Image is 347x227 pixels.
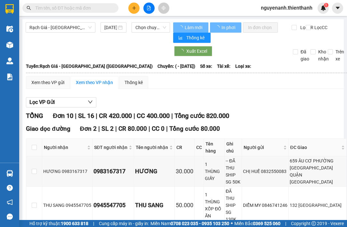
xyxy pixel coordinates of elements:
span: CR 80.000 [118,125,147,132]
button: plus [128,3,140,14]
button: Xuất Excel [174,46,212,56]
div: -- ĐÃ THU SHIP SG 50K [226,157,241,185]
div: 0945547705 [93,201,133,210]
span: question-circle [7,185,13,191]
span: CR 420.000 [99,112,132,120]
span: Tổng cước 80.000 [169,125,220,132]
span: | [93,220,94,227]
img: logo-vxr [5,4,14,14]
span: Tên người nhận [136,144,168,151]
div: 659 ÂU CƠ PHƯỜNG [GEOGRAPHIC_DATA] QUẬN [GEOGRAPHIC_DATA] [290,157,346,185]
button: bar-chartThống kê [173,33,211,43]
span: Lọc VP Gửi [29,98,55,106]
span: Người nhận [44,144,86,151]
strong: 0369 525 060 [253,221,280,226]
span: Chuyến: ( - [DATE]) [157,63,195,70]
th: Tên hàng [204,139,225,156]
img: warehouse-icon [6,170,13,177]
span: file-add [147,6,151,10]
span: Tổng cước 820.000 [174,112,229,120]
span: Cung cấp máy in - giấy in: [99,220,149,227]
span: Số xe: [200,63,212,70]
span: | [98,125,100,132]
span: aim [161,6,166,10]
button: Làm mới [173,22,208,33]
img: warehouse-icon [6,42,13,48]
div: ĐÃ THU SHIP SG 130K [226,188,241,223]
span: bar-chart [178,35,184,41]
span: down [88,99,93,105]
button: caret-down [332,3,343,14]
td: 0945547705 [93,187,134,224]
button: In đơn chọn [243,22,278,33]
button: aim [158,3,169,14]
div: 132 [GEOGRAPHIC_DATA] [290,202,346,209]
span: CC 0 [152,125,165,132]
span: Rạch Giá - Sài Gòn (Hàng Hoá) [29,23,92,32]
span: copyright [311,221,316,226]
img: solution-icon [6,74,13,80]
span: Làm mới [185,24,203,31]
span: TỔNG [26,112,43,120]
sup: 1 [324,3,328,7]
span: | [171,112,173,120]
td: 0983167317 [93,156,134,187]
span: Lọc CC [312,24,328,31]
span: | [166,125,168,132]
span: plus [132,6,136,10]
td: THU SANG [134,187,175,224]
span: SL 2 [101,125,114,132]
span: Tài xế: [217,63,230,70]
span: Đã giao [298,48,312,62]
span: ⚪️ [231,222,233,225]
span: loading [179,49,186,53]
strong: 1900 633 818 [61,221,88,226]
span: nguyenanh.thienthanh [256,4,318,12]
span: Kho nhận [316,48,331,62]
span: SĐT người nhận [94,144,127,151]
img: warehouse-icon [6,26,13,32]
span: | [75,112,77,120]
div: 50.000 [176,201,193,210]
strong: 0708 023 035 - 0935 103 250 [171,221,229,226]
span: Thống kê [186,34,206,41]
span: Đơn 2 [80,125,97,132]
span: Miền Nam [150,220,229,227]
img: icon-new-feature [320,5,326,11]
div: CHỊ HUẾ 0832550083 [243,168,287,175]
span: | [96,112,97,120]
div: Xem theo VP nhận [76,79,113,86]
span: | [149,125,150,132]
div: HƯƠNG 0983167317 [43,168,91,175]
th: CC [195,139,204,156]
span: Miền Bắc [234,220,280,227]
img: warehouse-icon [6,58,13,64]
span: Trên xe [333,48,347,62]
span: CC 400.000 [137,112,170,120]
div: 1 THÙNG XỐP ĐỒ ĂN [205,191,223,219]
span: caret-down [335,5,341,11]
span: ĐC Giao [290,144,340,151]
button: Lọc VP Gửi [26,97,96,107]
th: CR [175,139,195,156]
span: Xuất Excel [186,48,207,55]
span: search [27,6,31,10]
span: SL 16 [78,112,94,120]
span: Chọn chuyến [135,23,166,32]
b: Tuyến: Rạch Giá - [GEOGRAPHIC_DATA] ([GEOGRAPHIC_DATA]) [26,64,153,69]
span: Giao dọc đường [26,125,70,132]
span: | [133,112,135,120]
span: Đơn 10 [53,112,73,120]
span: notification [7,199,13,205]
div: THU SANG [135,201,173,210]
span: Hỗ trợ kỹ thuật: [29,220,88,227]
div: Thống kê [125,79,143,86]
div: DIỄM MY 0846741246 [243,202,287,209]
span: loading [178,25,184,30]
span: | [285,220,286,227]
div: 0983167317 [93,167,133,176]
span: Loại xe: [235,63,251,70]
span: In phơi [222,24,236,31]
span: Người gửi [244,144,282,151]
button: In phơi [210,22,241,33]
